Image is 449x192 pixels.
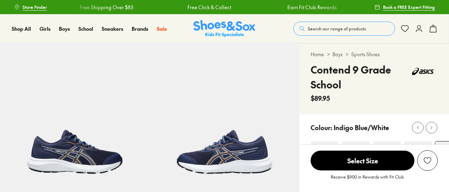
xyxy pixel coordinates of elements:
img: 4-533664_1 [373,141,401,169]
div: > > [311,51,438,58]
span: Search our range of products [308,25,366,32]
a: Brands [132,25,148,33]
a: Free Click & Collect [187,4,231,11]
a: Free Shipping Over $85 [80,4,133,11]
a: Shop All [12,25,31,33]
a: Sports Shoes [351,51,380,58]
a: Book a FREE Expert Fitting [375,1,435,13]
span: Store Finder [23,4,47,10]
p: Indigo Blue/White [334,123,389,132]
a: Sale [157,25,167,33]
p: Colour: [311,123,332,132]
a: Store Finder [14,1,47,13]
img: Vendor logo [408,62,438,81]
a: Boys [333,51,343,58]
h4: Contend 9 Grade School [311,62,408,92]
span: $89.95 [311,93,330,103]
img: 4-522409_1 [342,141,370,169]
button: Select Size [311,150,414,171]
a: Earn Fit Club Rewards [287,4,336,11]
button: Search our range of products [293,22,395,36]
p: Receive $9.00 in Rewards with Fit Club [331,174,404,186]
a: Sneakers [102,25,123,33]
a: Home [311,51,324,58]
button: Add to Wishlist [417,150,438,171]
a: Girls [40,25,50,33]
a: School [78,25,93,33]
img: SNS_Logo_Responsive.svg [193,20,256,37]
img: 4-551376_1 [311,141,339,169]
a: Boys [59,25,70,33]
span: Book a FREE Expert Fitting [383,4,435,10]
a: Shoes & Sox [193,20,256,37]
img: 4-551382_1 [404,141,432,169]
